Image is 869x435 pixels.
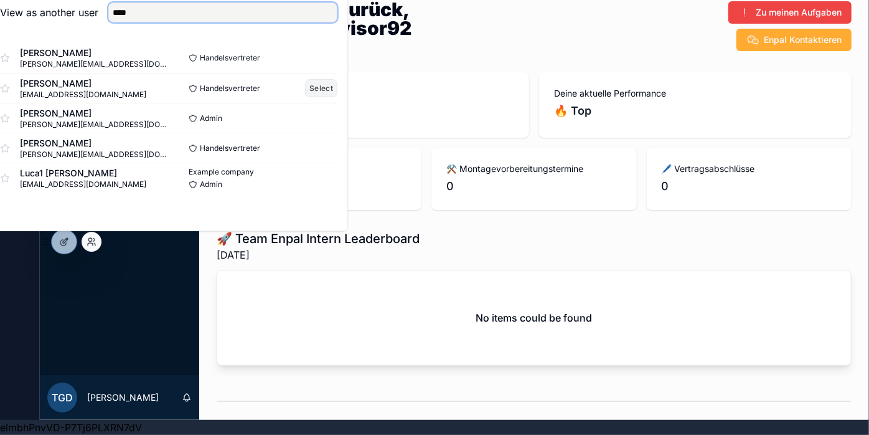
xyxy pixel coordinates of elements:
span: [PERSON_NAME] [20,137,169,150]
span: [EMAIL_ADDRESS][DOMAIN_NAME] [20,179,146,189]
h2: . [232,102,514,123]
span: [PERSON_NAME][EMAIL_ADDRESS][DOMAIN_NAME] [20,59,169,69]
span: Admin [200,113,222,123]
span: Example company [189,167,254,177]
p: [PERSON_NAME] [87,391,159,404]
span: [PERSON_NAME] [20,77,146,90]
span: Luca1 [PERSON_NAME] [20,167,146,179]
span: Enpal Kontaktieren [764,34,842,46]
span: Deine aktuelle Performance [554,87,837,100]
span: TgD [52,390,73,405]
span: 0 [662,178,837,195]
button: Zu meinen Aufgaben [728,1,852,24]
span: Mein Platz in der Liga [232,87,514,100]
span: Admin [200,179,222,189]
span: [EMAIL_ADDRESS][DOMAIN_NAME] [20,90,146,100]
span: Handelsvertreter [200,143,260,153]
span: [DATE] [217,247,420,262]
span: [PERSON_NAME][EMAIL_ADDRESS][DOMAIN_NAME] [20,120,169,130]
span: [PERSON_NAME] [20,107,169,120]
h1: 🚀 Team Enpal Intern Leaderboard [217,230,420,247]
span: ⚒️ Montagevorbereitungstermine [446,163,621,175]
h2: No items could be found [476,310,593,325]
span: Handelsvertreter [200,84,260,93]
span: [PERSON_NAME][EMAIL_ADDRESS][DOMAIN_NAME] [20,150,169,160]
button: Select [305,79,337,97]
span: Handelsvertreter [200,53,260,63]
span: 🖊️ Vertragsabschlüsse [662,163,837,175]
strong: 🔥 Top [554,104,591,117]
button: Enpal Kontaktieren [736,29,852,51]
span: [PERSON_NAME] [20,47,169,59]
span: Zu meinen Aufgaben [756,6,842,19]
span: 0 [446,178,621,195]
